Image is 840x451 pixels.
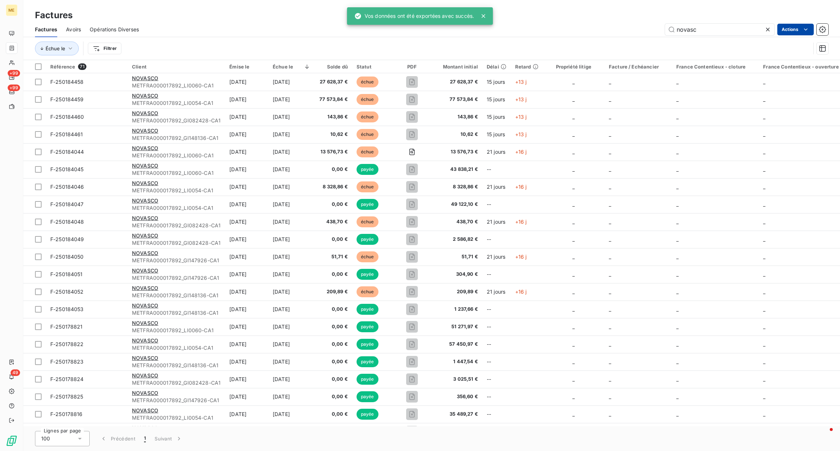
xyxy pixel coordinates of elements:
[6,4,17,16] div: ME
[319,411,348,418] span: 0,00 €
[357,304,378,315] span: payée
[132,215,158,221] span: NOVASCO
[434,253,478,260] span: 51,71 €
[609,96,611,102] span: _
[132,320,158,326] span: NOVASCO
[482,178,511,196] td: 21 jours
[132,327,221,334] span: METFRA000017892_LI0060-CA1
[268,126,315,143] td: [DATE]
[225,143,268,161] td: [DATE]
[225,73,268,91] td: [DATE]
[140,431,150,446] button: 1
[676,96,678,102] span: _
[676,306,678,312] span: _
[357,339,378,350] span: payée
[225,266,268,283] td: [DATE]
[609,64,668,70] div: Facture / Echéancier
[319,78,348,86] span: 27 628,37 €
[572,306,575,312] span: _
[572,254,575,260] span: _
[268,73,315,91] td: [DATE]
[132,379,221,387] span: METFRA000017892_GI082428-CA1
[90,26,139,33] span: Opérations Diverses
[50,236,84,242] span: F-250184049
[268,318,315,336] td: [DATE]
[515,114,527,120] span: +13 j
[482,231,511,248] td: --
[268,388,315,405] td: [DATE]
[763,393,765,400] span: _
[35,9,73,22] h3: Factures
[482,370,511,388] td: --
[132,110,158,116] span: NOVASCO
[482,91,511,108] td: 15 jours
[763,201,765,207] span: _
[319,393,348,400] span: 0,00 €
[319,183,348,191] span: 8 328,86 €
[609,306,611,312] span: _
[357,111,378,122] span: échue
[515,289,527,295] span: +16 j
[319,131,348,138] span: 10,62 €
[609,323,611,330] span: _
[572,114,575,120] span: _
[50,306,84,312] span: F-250184053
[676,271,678,277] span: _
[763,131,765,137] span: _
[572,393,575,400] span: _
[357,391,378,402] span: payée
[609,358,611,365] span: _
[132,162,158,169] span: NOVASCO
[225,196,268,213] td: [DATE]
[319,376,348,383] span: 0,00 €
[132,372,158,379] span: NOVASCO
[132,134,221,142] span: METFRA000017892_GI148136-CA1
[357,77,378,87] span: échue
[319,323,348,330] span: 0,00 €
[482,388,511,405] td: --
[46,46,65,51] span: Échue le
[482,353,511,370] td: --
[6,435,17,447] img: Logo LeanPay
[434,271,478,278] span: 304,90 €
[676,411,678,417] span: _
[676,289,678,295] span: _
[515,184,527,190] span: +16 j
[225,178,268,196] td: [DATE]
[676,184,678,190] span: _
[482,336,511,353] td: --
[357,286,378,297] span: échue
[132,64,221,70] div: Client
[225,108,268,126] td: [DATE]
[35,42,79,55] button: Échue le
[572,149,575,155] span: _
[763,358,765,365] span: _
[354,9,474,23] div: Vos données ont été exportées avec succès.
[763,376,765,382] span: _
[572,411,575,417] span: _
[132,397,221,404] span: METFRA000017892_GI147926-CA1
[132,204,221,212] span: METFRA000017892_LI0054-CA1
[132,274,221,282] span: METFRA000017892_GI147926-CA1
[225,301,268,318] td: [DATE]
[50,201,84,207] span: F-250184047
[676,236,678,242] span: _
[357,234,378,245] span: payée
[515,149,527,155] span: +16 j
[434,96,478,103] span: 77 573,84 €
[225,353,268,370] td: [DATE]
[132,93,158,99] span: NOVASCO
[434,218,478,225] span: 438,70 €
[132,99,221,107] span: METFRA000017892_LI0054-CA1
[319,218,348,225] span: 438,70 €
[319,113,348,121] span: 143,86 €
[434,306,478,313] span: 1 237,66 €
[225,248,268,266] td: [DATE]
[572,96,575,102] span: _
[482,73,511,91] td: 15 jours
[676,166,678,172] span: _
[572,323,575,330] span: _
[268,91,315,108] td: [DATE]
[268,353,315,370] td: [DATE]
[547,64,600,70] div: Propriété litige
